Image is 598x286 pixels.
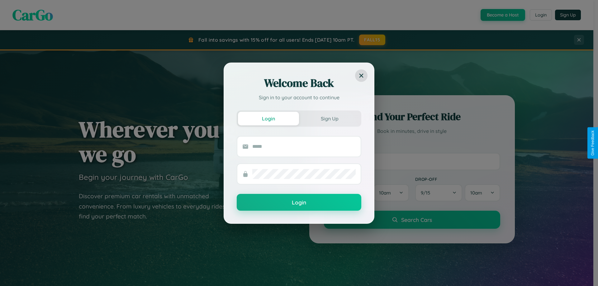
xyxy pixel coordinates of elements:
[237,76,361,91] h2: Welcome Back
[237,94,361,101] p: Sign in to your account to continue
[237,194,361,211] button: Login
[238,112,299,125] button: Login
[299,112,360,125] button: Sign Up
[591,130,595,156] div: Give Feedback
